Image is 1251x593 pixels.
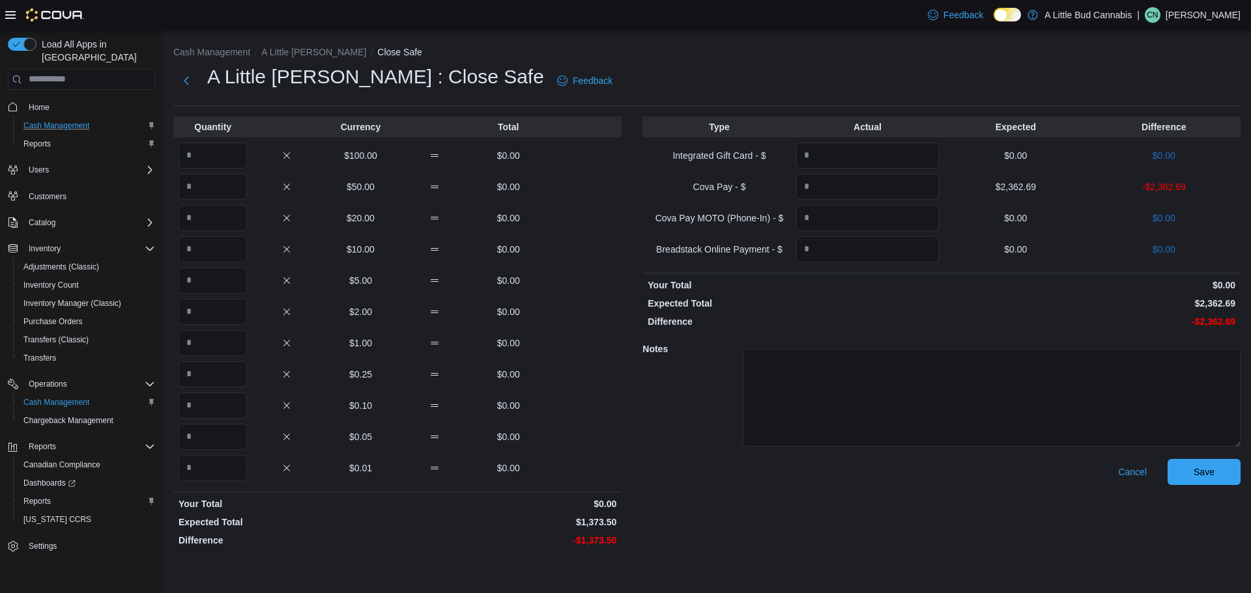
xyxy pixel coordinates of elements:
span: Settings [23,538,155,554]
a: Dashboards [18,475,81,491]
span: Inventory [23,241,155,256]
a: Inventory Count [18,277,84,293]
span: Operations [29,379,67,389]
p: $2.00 [326,305,395,318]
p: $0.00 [944,149,1087,162]
button: Operations [23,376,72,392]
p: -$2,362.69 [944,315,1235,328]
input: Quantity [179,299,247,325]
span: Users [29,165,49,175]
span: Catalog [29,217,55,228]
button: Inventory Count [13,276,160,294]
button: Users [23,162,54,178]
p: $0.00 [944,243,1087,256]
span: Inventory Count [23,280,79,290]
p: $0.00 [1093,243,1235,256]
p: Expected Total [179,516,395,529]
a: Dashboards [13,474,160,492]
button: Transfers (Classic) [13,331,160,349]
p: Difference [648,315,939,328]
span: Purchase Orders [18,314,155,329]
button: A Little [PERSON_NAME] [261,47,366,57]
p: $0.00 [944,279,1235,292]
button: Cash Management [13,393,160,411]
button: Transfers [13,349,160,367]
button: Inventory [23,241,66,256]
input: Quantity [796,174,939,200]
span: Users [23,162,155,178]
button: Cash Management [173,47,250,57]
button: Cash Management [13,117,160,135]
a: Customers [23,189,72,204]
img: Cova [26,8,84,21]
span: Inventory [29,243,61,254]
span: Home [23,99,155,115]
span: Chargeback Management [23,415,113,426]
button: Customers [3,187,160,206]
span: Canadian Compliance [18,457,155,473]
button: Inventory Manager (Classic) [13,294,160,312]
button: Reports [13,135,160,153]
h5: Notes [642,336,740,362]
span: Cash Management [18,394,155,410]
button: Reports [3,437,160,456]
p: $0.00 [474,212,543,225]
p: $0.00 [474,180,543,193]
button: Canadian Compliance [13,456,160,474]
a: Canadian Compliance [18,457,106,473]
span: Settings [29,541,57,551]
a: Cash Management [18,394,94,410]
p: | [1137,7,1140,23]
span: Feedback [573,74,612,87]
a: Reports [18,493,56,509]
input: Quantity [796,205,939,231]
p: Breadstack Online Payment - $ [648,243,790,256]
p: Currency [326,120,395,133]
button: Reports [13,492,160,510]
p: $0.00 [474,305,543,318]
p: $0.00 [474,368,543,381]
span: Canadian Compliance [23,460,100,470]
p: $1,373.50 [400,516,616,529]
span: Inventory Manager (Classic) [23,298,121,309]
input: Quantity [179,236,247,262]
p: $5.00 [326,274,395,287]
span: Dashboards [18,475,155,491]
p: Integrated Gift Card - $ [648,149,790,162]
p: $0.00 [474,399,543,412]
p: A Little Bud Cannabis [1044,7,1132,23]
span: Inventory Count [18,277,155,293]
button: Catalog [3,214,160,232]
button: Adjustments (Classic) [13,258,160,276]
p: -$2,362.69 [1093,180,1235,193]
input: Quantity [796,236,939,262]
p: -$1,373.50 [400,534,616,547]
span: Cash Management [18,118,155,133]
span: Feedback [943,8,983,21]
p: Type [648,120,790,133]
button: Save [1168,459,1241,485]
p: $0.00 [1093,212,1235,225]
p: $0.00 [400,497,616,510]
p: $0.00 [474,337,543,350]
button: Purchase Orders [13,312,160,331]
button: Cancel [1113,459,1152,485]
button: Close Safe [377,47,422,57]
p: Your Total [648,279,939,292]
span: Reports [18,493,155,509]
p: $0.00 [944,212,1087,225]
p: Quantity [179,120,247,133]
p: $0.00 [474,149,543,162]
p: $2,362.69 [944,180,1087,193]
span: Adjustments (Classic) [23,262,99,272]
a: Transfers [18,350,61,366]
span: Chargeback Management [18,413,155,428]
p: $100.00 [326,149,395,162]
input: Quantity [179,424,247,450]
span: Home [29,102,50,113]
p: $0.00 [1093,149,1235,162]
span: Customers [23,188,155,204]
button: Settings [3,536,160,555]
nav: An example of EuiBreadcrumbs [173,46,1241,61]
div: Chris Nash [1145,7,1160,23]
